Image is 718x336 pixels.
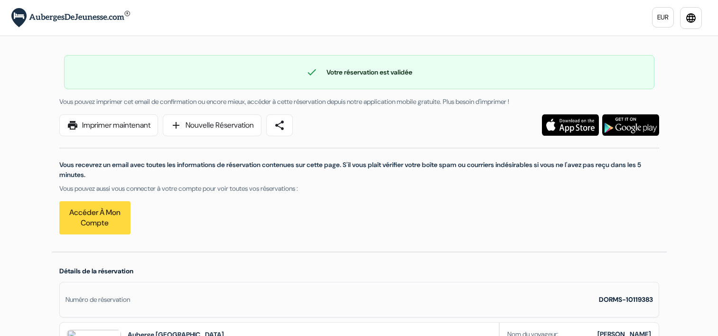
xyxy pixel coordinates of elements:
span: check [306,66,317,78]
div: Numéro de réservation [65,295,130,305]
a: language [680,7,702,29]
a: addNouvelle Réservation [163,114,261,136]
img: Téléchargez l'application gratuite [542,114,599,136]
p: Vous recevrez un email avec toutes les informations de réservation contenues sur cette page. S'il... [59,160,659,180]
a: printImprimer maintenant [59,114,158,136]
span: share [274,120,285,131]
img: Téléchargez l'application gratuite [602,114,659,136]
i: language [685,12,697,24]
span: Vous pouvez imprimer cet email de confirmation ou encore mieux, accéder à cette réservation depui... [59,97,509,106]
span: print [67,120,78,131]
span: Détails de la réservation [59,267,133,275]
strong: DORMS-10119383 [599,295,653,304]
span: add [170,120,182,131]
img: AubergesDeJeunesse.com [11,8,130,28]
a: share [266,114,293,136]
p: Vous pouvez aussi vous connecter à votre compte pour voir toutes vos réservations : [59,184,659,194]
a: Accéder à mon compte [59,201,131,234]
div: Votre réservation est validée [65,66,654,78]
a: EUR [652,7,674,28]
